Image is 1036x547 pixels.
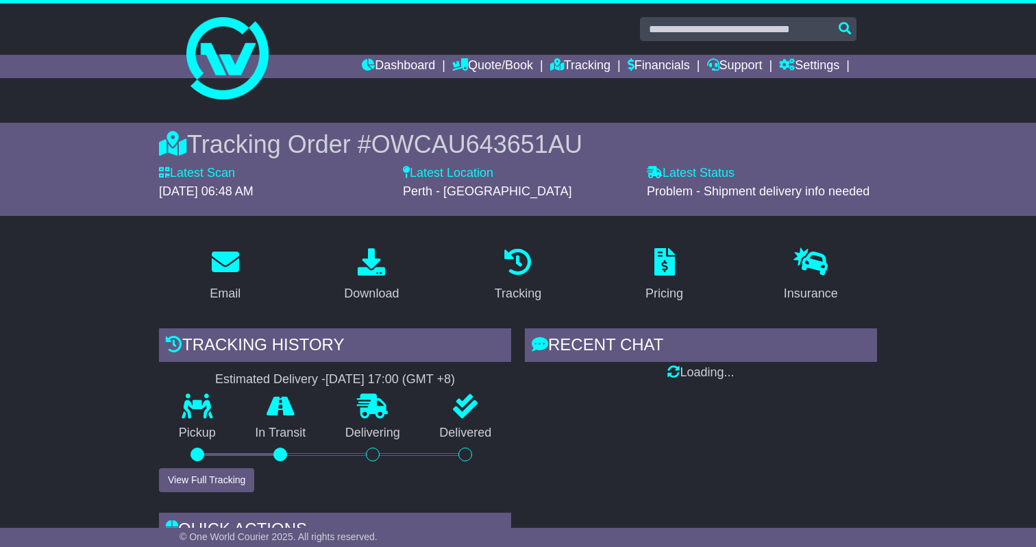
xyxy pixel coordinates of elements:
[180,531,378,542] span: © One World Courier 2025. All rights reserved.
[362,55,435,78] a: Dashboard
[371,130,582,158] span: OWCAU643651AU
[335,243,408,308] a: Download
[550,55,610,78] a: Tracking
[159,166,235,181] label: Latest Scan
[486,243,550,308] a: Tracking
[525,328,877,365] div: RECENT CHAT
[495,284,541,303] div: Tracking
[210,284,241,303] div: Email
[201,243,249,308] a: Email
[775,243,847,308] a: Insurance
[647,184,870,198] span: Problem - Shipment delivery info needed
[525,365,877,380] div: Loading...
[159,130,877,159] div: Tracking Order #
[784,284,838,303] div: Insurance
[403,166,493,181] label: Latest Location
[403,184,571,198] span: Perth - [GEOGRAPHIC_DATA]
[779,55,839,78] a: Settings
[325,426,420,441] p: Delivering
[420,426,512,441] p: Delivered
[236,426,326,441] p: In Transit
[452,55,533,78] a: Quote/Book
[647,166,735,181] label: Latest Status
[159,328,511,365] div: Tracking history
[159,468,254,492] button: View Full Tracking
[707,55,763,78] a: Support
[344,284,399,303] div: Download
[159,372,511,387] div: Estimated Delivery -
[325,372,455,387] div: [DATE] 17:00 (GMT +8)
[159,426,236,441] p: Pickup
[645,284,683,303] div: Pricing
[637,243,692,308] a: Pricing
[628,55,690,78] a: Financials
[159,184,254,198] span: [DATE] 06:48 AM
